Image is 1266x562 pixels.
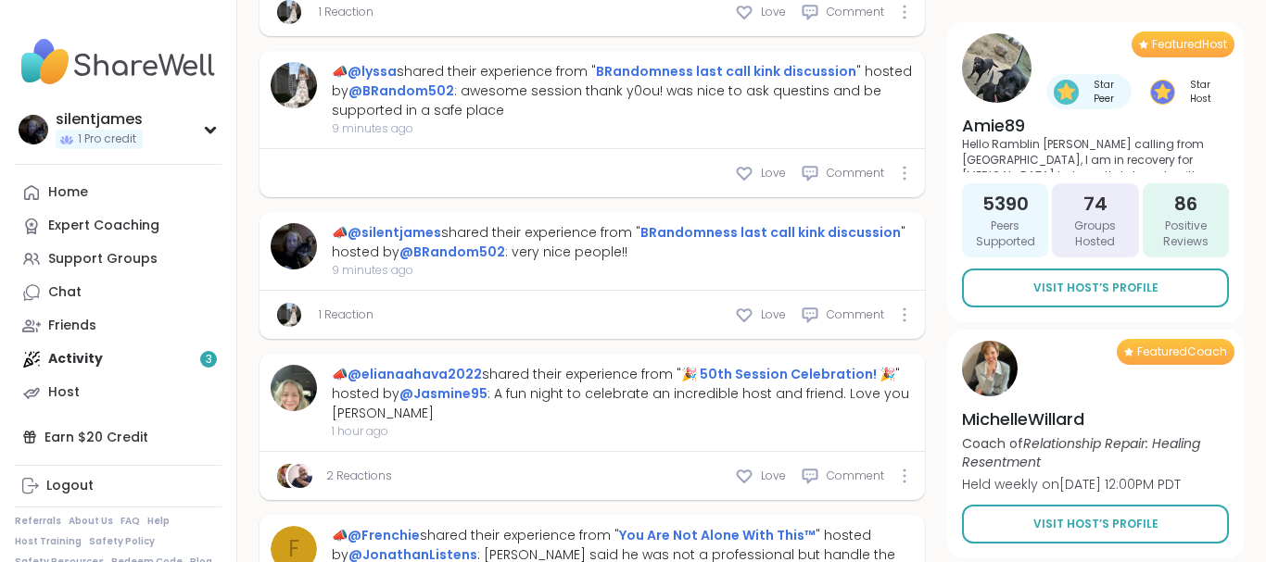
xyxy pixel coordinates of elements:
[120,515,140,528] a: FAQ
[681,365,895,383] a: 🎉 50th Session Celebration! 🎉
[48,283,82,302] div: Chat
[15,309,222,343] a: Friends
[348,365,482,383] a: @elianaahava2022
[962,475,1229,493] p: Held weekly on [DATE] 12:00PM PDT
[319,4,373,20] a: 1 Reaction
[827,165,884,181] span: Comment
[56,109,143,130] div: silentjames
[332,365,914,423] div: 📣 shared their experience from " " hosted by : A fun night to celebrate an incredible host and fr...
[1054,80,1079,105] img: Star Peer
[1150,219,1222,250] span: Positive Reviews
[48,217,159,235] div: Expert Coaching
[15,276,222,309] a: Chat
[15,420,222,454] div: Earn $20 Credit
[1033,516,1158,532] span: Visit Host’s Profile
[962,407,1229,431] h4: MichelleWillard
[982,191,1029,217] span: 5390
[78,131,136,147] span: 1 Pro credit
[326,468,392,484] a: 2 Reactions
[89,535,155,548] a: Safety Policy
[288,464,312,488] img: Dave76
[48,317,96,335] div: Friends
[1083,191,1108,217] span: 74
[761,468,786,484] span: Love
[332,62,914,120] div: 📣 shared their experience from " " hosted by : awesome session thank y0ou! was nice to ask questi...
[761,165,786,181] span: Love
[1174,191,1197,217] span: 86
[15,535,82,548] a: Host Training
[1137,344,1227,359] span: Featured Coach
[19,115,48,144] img: silentjames
[640,223,901,242] a: BRandomness last call kink discussion
[1152,37,1227,52] span: Featured Host
[1059,219,1131,250] span: Groups Hosted
[46,477,94,495] div: Logout
[399,384,487,403] a: @Jasmine95
[619,526,816,544] a: You Are Not Alone With This™
[399,243,505,261] a: @BRandom502
[761,4,786,20] span: Love
[15,243,222,276] a: Support Groups
[348,223,441,242] a: @silentjames
[962,505,1229,543] a: Visit Host’s Profile
[15,209,222,243] a: Expert Coaching
[1150,80,1175,105] img: Star Host
[827,306,884,323] span: Comment
[69,515,113,528] a: About Us
[332,223,914,262] div: 📣 shared their experience from " " hosted by : very nice people!!
[277,303,301,327] img: lyssa
[277,464,301,488] img: Jasmine95
[348,62,397,81] a: @lyssa
[969,219,1041,250] span: Peers Supported
[596,62,856,81] a: BRandomness last call kink discussion
[962,33,1032,103] img: Amie89
[271,223,317,269] img: silentjames
[962,114,1229,137] h4: Amie89
[1082,78,1124,106] span: Star Peer
[962,137,1229,172] p: Hello Ramblin [PERSON_NAME] calling from [GEOGRAPHIC_DATA], I am in recovery for [MEDICAL_DATA] b...
[147,515,170,528] a: Help
[761,306,786,323] span: Love
[332,120,914,137] span: 9 minutes ago
[962,341,1018,396] img: MichelleWillard
[48,183,88,202] div: Home
[48,250,158,269] div: Support Groups
[319,306,373,323] a: 1 Reaction
[48,383,80,402] div: Host
[15,30,222,94] img: ShareWell Nav Logo
[962,269,1229,307] a: Visit Host’s Profile
[332,423,914,440] span: 1 hour ago
[348,81,454,100] a: @BRandom502
[15,469,222,503] a: Logout
[962,434,1200,471] i: Relationship Repair: Healing Resentment
[827,4,884,20] span: Comment
[1033,280,1158,296] span: Visit Host’s Profile
[15,515,61,528] a: Referrals
[962,434,1229,471] p: Coach of
[827,468,884,484] span: Comment
[332,262,914,279] span: 9 minutes ago
[271,62,317,108] img: lyssa
[15,176,222,209] a: Home
[15,376,222,409] a: Host
[271,365,317,411] img: elianaahava2022
[1179,78,1222,106] span: Star Host
[348,526,420,544] a: @Frenchie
